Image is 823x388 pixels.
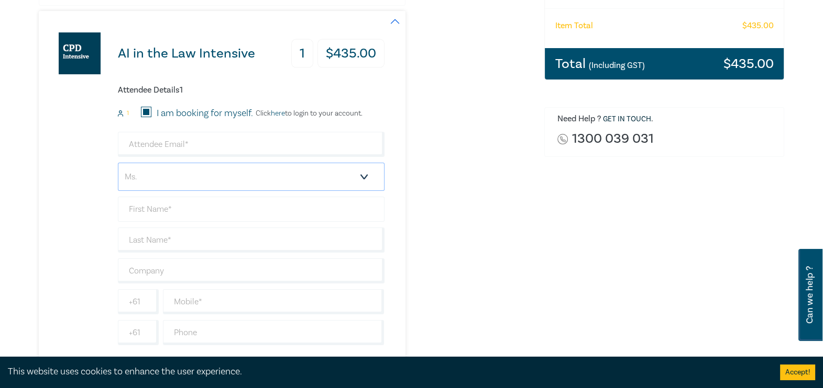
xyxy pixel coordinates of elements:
[271,109,285,118] a: here
[253,109,363,118] p: Click to login to your account.
[723,57,773,71] h3: $ 435.00
[157,107,253,120] label: I am booking for myself.
[780,364,815,380] button: Accept cookies
[317,39,385,68] h3: $ 435.00
[291,39,313,68] h3: 1
[118,320,159,345] input: +61
[163,320,385,345] input: Phone
[805,255,815,335] span: Can we help ?
[118,85,385,95] h6: Attendee Details 1
[163,289,385,314] input: Mobile*
[118,47,255,61] h3: AI in the Law Intensive
[127,110,129,117] small: 1
[555,57,645,71] h3: Total
[59,32,101,74] img: AI in the Law Intensive
[589,60,645,71] small: (Including GST)
[118,132,385,157] input: Attendee Email*
[8,365,764,379] div: This website uses cookies to enhance the user experience.
[557,114,776,124] h6: Need Help ? .
[742,21,773,31] h6: $ 435.00
[603,115,651,124] a: Get in touch
[572,132,654,146] a: 1300 039 031
[118,289,159,314] input: +61
[555,21,593,31] h6: Item Total
[118,227,385,253] input: Last Name*
[118,197,385,222] input: First Name*
[118,258,385,283] input: Company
